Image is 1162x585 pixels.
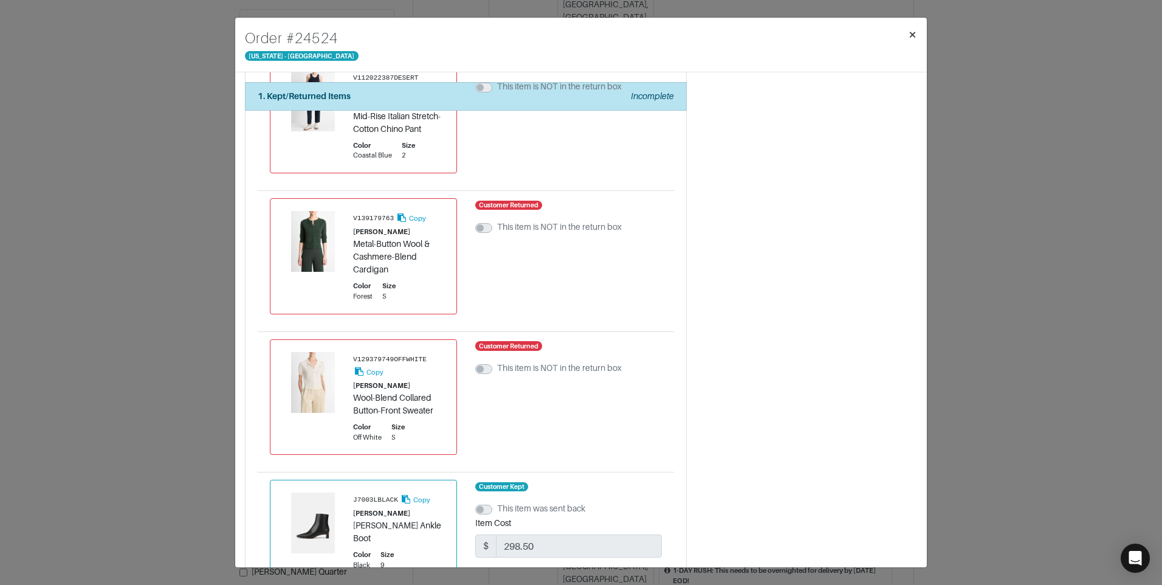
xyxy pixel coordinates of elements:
[908,26,917,43] span: ×
[353,291,373,302] div: Forest
[245,27,359,49] h4: Order # 24524
[353,550,371,560] div: Color
[353,392,444,417] div: Wool-Blend Collared Button-Front Sweater
[283,211,343,272] img: Product
[475,201,543,210] span: Customer Returned
[283,352,343,413] img: Product
[391,422,405,432] div: Size
[283,493,343,553] img: Product
[353,382,410,389] small: [PERSON_NAME]
[382,291,396,302] div: S
[353,215,394,222] small: V139179763
[353,110,444,136] div: Mid-Rise Italian Stretch-Cotton Chino Pant
[353,238,444,276] div: Metal-Button Wool & Cashmere-Blend Cardigan
[409,215,426,222] small: Copy
[497,362,622,375] label: This item is NOT in the return box
[402,150,415,161] div: 2
[631,91,674,101] em: Incomplete
[353,150,392,161] div: Coastal Blue
[382,281,396,291] div: Size
[353,140,392,151] div: Color
[353,497,398,504] small: J7003LBLACK
[353,560,371,570] div: Black
[402,140,415,151] div: Size
[353,510,410,517] small: [PERSON_NAME]
[380,550,394,560] div: Size
[497,502,585,515] label: This item was sent back
[475,341,543,351] span: Customer Returned
[1121,544,1150,573] div: Open Intercom Messenger
[353,422,382,432] div: Color
[353,519,444,545] div: [PERSON_NAME] Ankle Boot
[475,535,497,558] span: $
[245,51,359,61] span: [US_STATE] - [GEOGRAPHIC_DATA]
[353,365,384,379] button: Copy
[497,221,622,234] label: This item is NOT in the return box
[475,482,529,492] span: Customer Kept
[391,432,405,443] div: S
[353,432,382,443] div: Off White
[353,281,373,291] div: Color
[497,80,622,93] label: This item is NOT in the return box
[400,493,431,507] button: Copy
[258,91,351,101] strong: 1. Kept/Returned Items
[353,74,418,81] small: V112022387DESERT
[366,369,383,376] small: Copy
[475,517,511,530] label: Item Cost
[353,228,410,235] small: [PERSON_NAME]
[396,211,427,225] button: Copy
[413,496,430,504] small: Copy
[380,560,394,570] div: 9
[353,356,427,363] small: V129379749OFFWHITE
[898,18,927,52] button: Close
